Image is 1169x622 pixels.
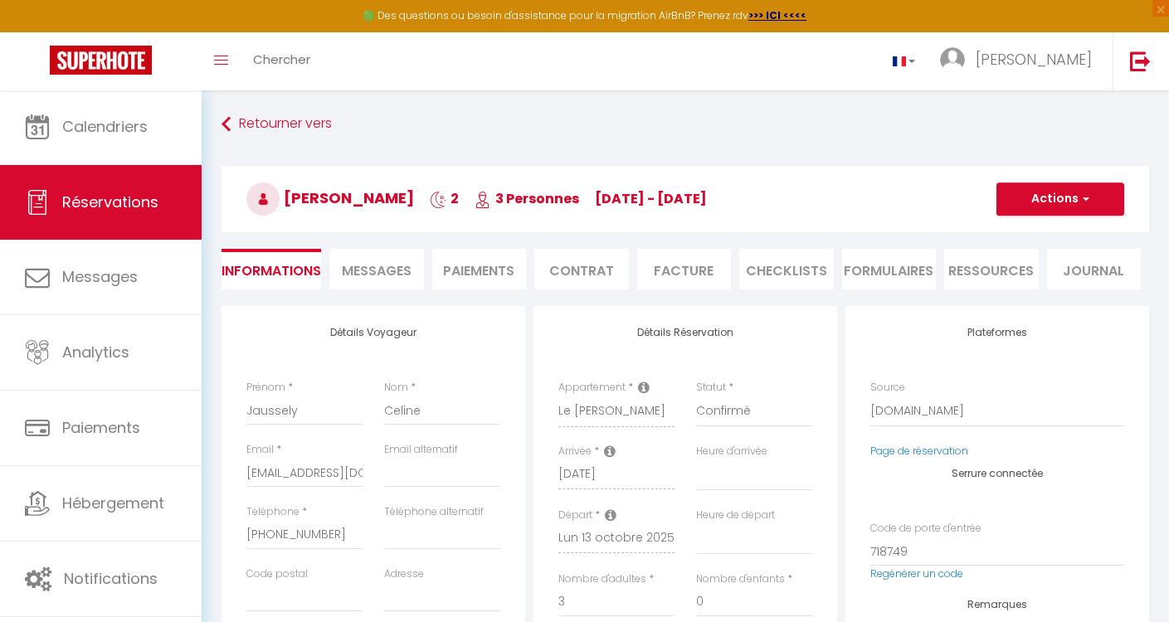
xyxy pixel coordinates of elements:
[342,261,412,280] span: Messages
[870,468,1124,479] h4: Serrure connectée
[50,46,152,75] img: Super Booking
[246,442,274,458] label: Email
[558,444,592,459] label: Arrivée
[595,189,707,208] span: [DATE] - [DATE]
[940,47,965,72] img: ...
[696,571,785,587] label: Nombre d'enfants
[696,444,767,459] label: Heure d'arrivée
[62,342,129,362] span: Analytics
[558,571,646,587] label: Nombre d'adultes
[384,380,408,396] label: Nom
[558,380,626,396] label: Appartement
[432,249,527,289] li: Paiements
[996,182,1124,216] button: Actions
[558,508,592,523] label: Départ
[64,568,158,589] span: Notifications
[870,599,1124,610] h4: Remarques
[870,380,905,396] label: Source
[976,49,1092,70] span: [PERSON_NAME]
[1047,249,1142,289] li: Journal
[870,521,981,537] label: Code de porte d'entrée
[241,32,323,90] a: Chercher
[253,51,310,68] span: Chercher
[944,249,1039,289] li: Ressources
[246,380,285,396] label: Prénom
[222,109,1149,139] a: Retourner vers
[62,192,158,212] span: Réservations
[1130,51,1151,71] img: logout
[870,444,968,458] a: Page de réservation
[928,32,1113,90] a: ... [PERSON_NAME]
[637,249,732,289] li: Facture
[430,189,459,208] span: 2
[384,566,424,582] label: Adresse
[384,504,484,520] label: Téléphone alternatif
[739,249,834,289] li: CHECKLISTS
[696,508,775,523] label: Heure de départ
[558,327,812,338] h4: Détails Réservation
[246,566,308,582] label: Code postal
[534,249,629,289] li: Contrat
[222,249,321,289] li: Informations
[246,504,300,520] label: Téléphone
[475,189,579,208] span: 3 Personnes
[384,442,458,458] label: Email alternatif
[748,8,806,22] a: >>> ICI <<<<
[62,266,138,287] span: Messages
[870,327,1124,338] h4: Plateformes
[246,327,500,338] h4: Détails Voyageur
[62,493,164,513] span: Hébergement
[62,417,140,438] span: Paiements
[870,566,963,581] a: Regénérer un code
[842,249,937,289] li: FORMULAIRES
[62,116,148,137] span: Calendriers
[246,187,414,208] span: [PERSON_NAME]
[696,380,726,396] label: Statut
